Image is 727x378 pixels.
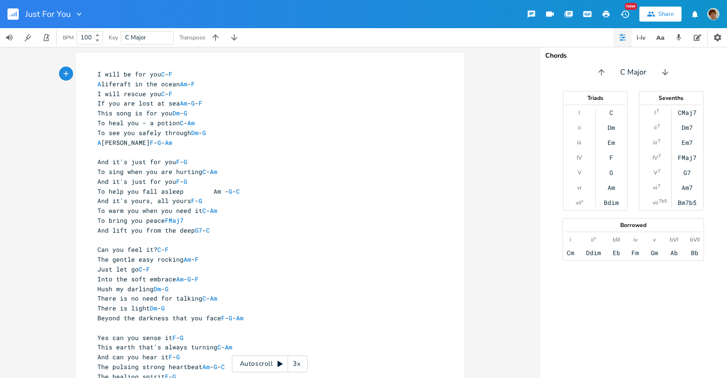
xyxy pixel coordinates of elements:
[98,265,150,273] span: Just let go -
[169,90,173,98] span: F
[579,109,580,116] div: I
[188,119,195,127] span: Am
[608,184,615,191] div: Am
[678,199,697,206] div: Bm7b5
[125,33,146,42] span: C Major
[564,95,627,101] div: Triads
[653,236,656,243] div: v
[609,154,613,161] div: F
[173,109,180,117] span: Dm
[180,333,184,342] span: G
[651,249,658,257] div: Gm
[656,107,659,115] sup: 7
[586,249,601,257] div: Ddim
[214,363,218,371] span: G
[98,285,169,293] span: Hush my darling -
[670,236,678,243] div: bVI
[199,197,203,205] span: G
[165,138,173,147] span: Am
[578,169,581,176] div: V
[203,167,207,176] span: C
[658,167,660,175] sup: 7
[195,255,199,264] span: F
[98,187,252,196] span: To help you fall asleep Am - -
[98,197,203,205] span: And it's yours, all yours -
[682,139,693,146] div: Em7
[98,206,218,215] span: To warm you when you need it -
[195,275,199,283] span: F
[653,154,658,161] div: IV
[98,109,188,117] span: This song is for you -
[63,35,74,40] div: BPM
[653,169,657,176] div: V
[691,249,698,257] div: Bb
[653,199,658,206] div: vii
[158,138,162,147] span: G
[98,70,173,78] span: I will be for you -
[192,99,195,107] span: G
[98,245,169,254] span: Can you feel it? -
[210,206,218,215] span: Am
[195,226,203,234] span: G7
[654,124,657,131] div: ii
[98,90,173,98] span: I will rescue you -
[180,119,184,127] span: C
[184,177,188,186] span: G
[232,355,308,372] div: Autoscroll
[653,139,657,146] div: iii
[98,353,180,361] span: And can you hear it -
[613,249,620,257] div: Eb
[625,3,637,10] div: New
[98,119,195,127] span: To heal you - a potion -
[184,109,188,117] span: G
[567,249,574,257] div: Cm
[98,343,233,351] span: This earth that's always turning -
[98,294,222,302] span: There is no need for talking -
[25,10,71,18] span: Just For You
[98,99,203,107] span: If you are lost at sea - -
[670,249,678,257] div: Ab
[165,245,169,254] span: F
[616,6,634,23] button: New
[229,187,233,196] span: G
[631,249,639,257] div: Fm
[237,187,240,196] span: C
[657,122,660,130] sup: 7
[218,343,222,351] span: C
[98,304,165,312] span: There is light -
[578,124,581,131] div: ii
[229,314,233,322] span: G
[139,265,143,273] span: C
[184,255,192,264] span: Am
[639,95,703,101] div: Sevenths
[678,109,697,116] div: CMaj7
[180,99,188,107] span: Am
[237,314,244,322] span: Am
[609,169,613,176] div: G
[98,167,225,176] span: To sing when you are hurting -
[620,67,646,78] span: C Major
[192,129,199,137] span: Dm
[222,363,225,371] span: C
[98,314,244,322] span: Beyond the darkness that you face - -
[577,154,582,161] div: IV
[577,139,581,146] div: iii
[162,90,165,98] span: C
[98,216,188,225] span: To bring you peace
[658,137,660,145] sup: 7
[222,314,225,322] span: F
[177,177,180,186] span: F
[158,245,162,254] span: C
[147,265,150,273] span: F
[180,80,188,88] span: Am
[98,226,210,234] span: And lift you from the deep -
[207,226,210,234] span: C
[682,184,693,191] div: Am7
[604,199,619,206] div: Bdim
[98,333,184,342] span: Yes can you sense it -
[225,343,233,351] span: Am
[653,184,657,191] div: vi
[98,363,225,371] span: The pulsing strong heartbeat - -
[184,158,188,166] span: G
[659,197,667,205] sup: 7b5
